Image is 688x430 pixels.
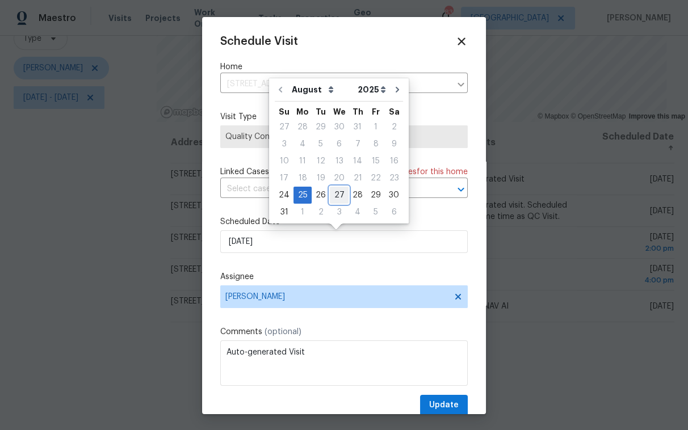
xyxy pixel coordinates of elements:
[349,119,367,136] div: Thu Jul 31 2025
[293,136,312,152] div: 4
[349,136,367,153] div: Thu Aug 07 2025
[333,108,346,116] abbr: Wednesday
[293,170,312,186] div: 18
[312,119,330,135] div: 29
[385,204,403,221] div: Sat Sep 06 2025
[312,204,330,221] div: Tue Sep 02 2025
[275,119,293,135] div: 27
[330,170,349,187] div: Wed Aug 20 2025
[220,230,468,253] input: M/D/YYYY
[312,170,330,187] div: Tue Aug 19 2025
[220,75,451,93] input: Enter in an address
[330,136,349,153] div: Wed Aug 06 2025
[330,187,349,203] div: 27
[385,170,403,186] div: 23
[279,108,290,116] abbr: Sunday
[312,136,330,152] div: 5
[220,111,468,123] label: Visit Type
[367,136,385,152] div: 8
[293,187,312,204] div: Mon Aug 25 2025
[265,328,301,336] span: (optional)
[312,153,330,170] div: Tue Aug 12 2025
[367,170,385,186] div: 22
[385,119,403,135] div: 2
[385,136,403,153] div: Sat Aug 09 2025
[349,187,367,203] div: 28
[349,153,367,170] div: Thu Aug 14 2025
[275,170,293,187] div: Sun Aug 17 2025
[275,204,293,221] div: Sun Aug 31 2025
[225,131,463,142] span: Quality Control
[353,108,363,116] abbr: Thursday
[367,204,385,221] div: Fri Sep 05 2025
[293,204,312,221] div: Mon Sep 01 2025
[316,108,326,116] abbr: Tuesday
[429,398,459,412] span: Update
[275,153,293,170] div: Sun Aug 10 2025
[330,204,349,221] div: Wed Sep 03 2025
[275,187,293,204] div: Sun Aug 24 2025
[349,204,367,220] div: 4
[275,187,293,203] div: 24
[275,136,293,153] div: Sun Aug 03 2025
[367,153,385,169] div: 15
[330,187,349,204] div: Wed Aug 27 2025
[367,136,385,153] div: Fri Aug 08 2025
[330,119,349,136] div: Wed Jul 30 2025
[275,119,293,136] div: Sun Jul 27 2025
[293,119,312,136] div: Mon Jul 28 2025
[372,108,380,116] abbr: Friday
[330,170,349,186] div: 20
[367,153,385,170] div: Fri Aug 15 2025
[367,187,385,203] div: 29
[349,204,367,221] div: Thu Sep 04 2025
[385,204,403,220] div: 6
[275,153,293,169] div: 10
[385,153,403,170] div: Sat Aug 16 2025
[367,119,385,136] div: Fri Aug 01 2025
[385,153,403,169] div: 16
[293,153,312,170] div: Mon Aug 11 2025
[275,170,293,186] div: 17
[330,153,349,170] div: Wed Aug 13 2025
[355,166,468,178] span: There are case s for this home
[293,187,312,203] div: 25
[349,119,367,135] div: 31
[275,136,293,152] div: 3
[385,187,403,203] div: 30
[389,108,400,116] abbr: Saturday
[385,170,403,187] div: Sat Aug 23 2025
[275,204,293,220] div: 31
[420,395,468,416] button: Update
[220,340,468,386] textarea: Auto-generated Visit
[367,187,385,204] div: Fri Aug 29 2025
[385,136,403,152] div: 9
[220,271,468,283] label: Assignee
[293,136,312,153] div: Mon Aug 04 2025
[312,204,330,220] div: 2
[367,119,385,135] div: 1
[355,81,389,98] select: Year
[220,180,436,198] input: Select cases
[385,119,403,136] div: Sat Aug 02 2025
[312,153,330,169] div: 12
[220,36,298,47] span: Schedule Visit
[389,78,406,101] button: Go to next month
[330,119,349,135] div: 30
[293,170,312,187] div: Mon Aug 18 2025
[220,61,468,73] label: Home
[289,81,355,98] select: Month
[293,204,312,220] div: 1
[312,136,330,153] div: Tue Aug 05 2025
[455,35,468,48] span: Close
[293,153,312,169] div: 11
[272,78,289,101] button: Go to previous month
[330,153,349,169] div: 13
[293,119,312,135] div: 28
[349,170,367,186] div: 21
[312,119,330,136] div: Tue Jul 29 2025
[349,170,367,187] div: Thu Aug 21 2025
[330,136,349,152] div: 6
[367,170,385,187] div: Fri Aug 22 2025
[312,187,330,204] div: Tue Aug 26 2025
